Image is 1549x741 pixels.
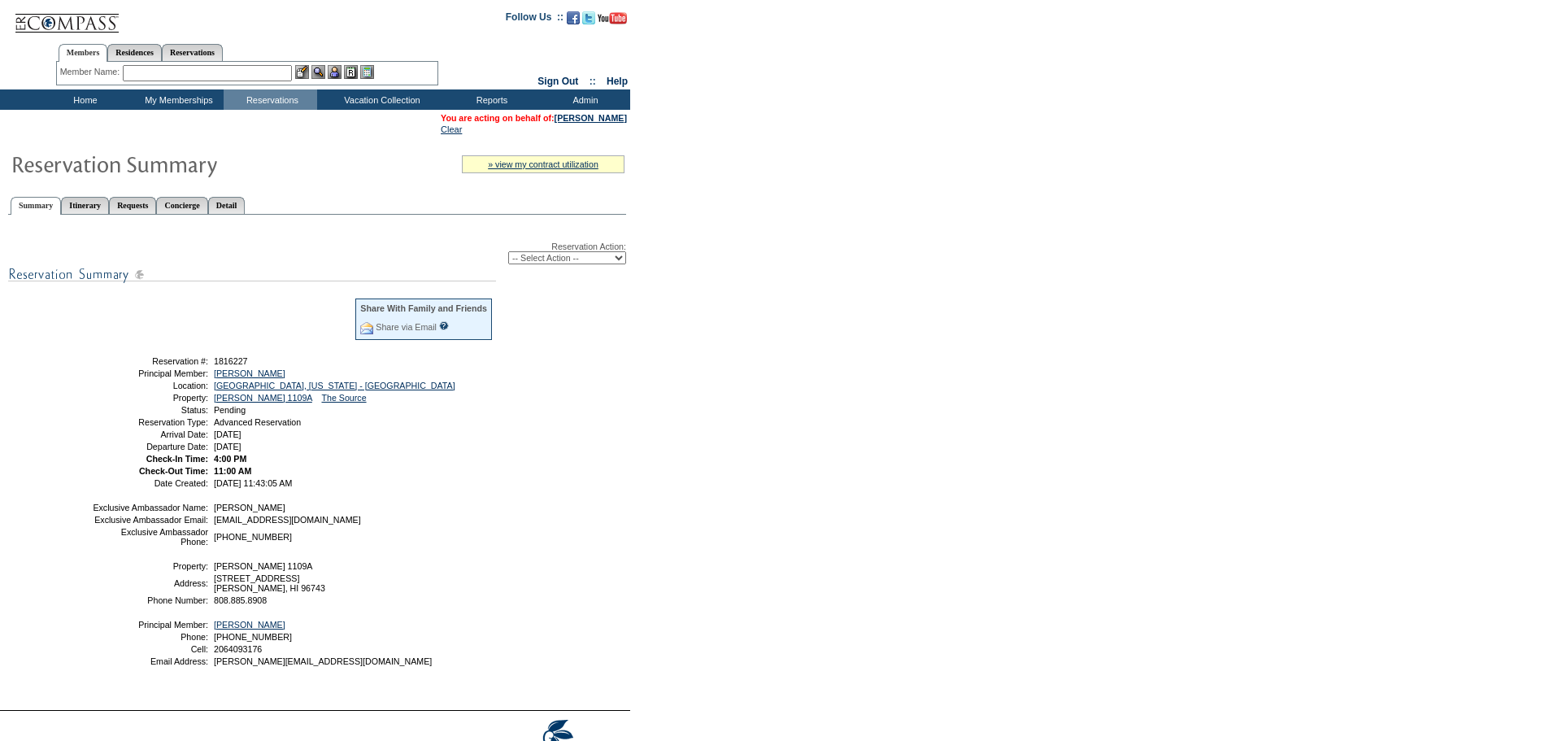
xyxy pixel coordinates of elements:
[37,89,130,110] td: Home
[321,393,366,403] a: The Source
[214,466,251,476] span: 11:00 AM
[208,197,246,214] a: Detail
[439,321,449,330] input: What is this?
[92,417,208,427] td: Reservation Type:
[376,322,437,332] a: Share via Email
[92,632,208,642] td: Phone:
[214,429,241,439] span: [DATE]
[92,393,208,403] td: Property:
[295,65,309,79] img: b_edit.gif
[224,89,317,110] td: Reservations
[360,65,374,79] img: b_calculator.gif
[441,124,462,134] a: Clear
[443,89,537,110] td: Reports
[92,527,208,547] td: Exclusive Ambassador Phone:
[11,147,336,180] img: Reservaton Summary
[214,478,292,488] span: [DATE] 11:43:05 AM
[441,113,627,123] span: You are acting on behalf of:
[488,159,598,169] a: » view my contract utilization
[311,65,325,79] img: View
[92,381,208,390] td: Location:
[61,197,109,214] a: Itinerary
[360,303,487,313] div: Share With Family and Friends
[146,454,208,464] strong: Check-In Time:
[107,44,162,61] a: Residences
[607,76,628,87] a: Help
[214,454,246,464] span: 4:00 PM
[214,356,248,366] span: 1816227
[92,620,208,630] td: Principal Member:
[567,16,580,26] a: Become our fan on Facebook
[582,16,595,26] a: Follow us on Twitter
[582,11,595,24] img: Follow us on Twitter
[214,393,312,403] a: [PERSON_NAME] 1109A
[92,368,208,378] td: Principal Member:
[92,644,208,654] td: Cell:
[92,429,208,439] td: Arrival Date:
[214,417,301,427] span: Advanced Reservation
[92,478,208,488] td: Date Created:
[506,10,563,29] td: Follow Us ::
[537,76,578,87] a: Sign Out
[214,620,285,630] a: [PERSON_NAME]
[214,561,312,571] span: [PERSON_NAME] 1109A
[214,595,267,605] span: 808.885.8908
[8,242,626,264] div: Reservation Action:
[92,442,208,451] td: Departure Date:
[555,113,627,123] a: [PERSON_NAME]
[8,264,496,285] img: subTtlResSummary.gif
[92,595,208,605] td: Phone Number:
[92,515,208,525] td: Exclusive Ambassador Email:
[214,442,241,451] span: [DATE]
[214,656,432,666] span: [PERSON_NAME][EMAIL_ADDRESS][DOMAIN_NAME]
[60,65,123,79] div: Member Name:
[162,44,223,61] a: Reservations
[92,405,208,415] td: Status:
[156,197,207,214] a: Concierge
[537,89,630,110] td: Admin
[11,197,61,215] a: Summary
[214,381,455,390] a: [GEOGRAPHIC_DATA], [US_STATE] - [GEOGRAPHIC_DATA]
[214,515,361,525] span: [EMAIL_ADDRESS][DOMAIN_NAME]
[139,466,208,476] strong: Check-Out Time:
[214,405,246,415] span: Pending
[59,44,108,62] a: Members
[214,532,292,542] span: [PHONE_NUMBER]
[214,632,292,642] span: [PHONE_NUMBER]
[92,356,208,366] td: Reservation #:
[109,197,156,214] a: Requests
[214,368,285,378] a: [PERSON_NAME]
[130,89,224,110] td: My Memberships
[317,89,443,110] td: Vacation Collection
[567,11,580,24] img: Become our fan on Facebook
[214,644,262,654] span: 2064093176
[92,656,208,666] td: Email Address:
[214,573,325,593] span: [STREET_ADDRESS] [PERSON_NAME], HI 96743
[92,503,208,512] td: Exclusive Ambassador Name:
[214,503,285,512] span: [PERSON_NAME]
[598,16,627,26] a: Subscribe to our YouTube Channel
[328,65,342,79] img: Impersonate
[344,65,358,79] img: Reservations
[92,561,208,571] td: Property:
[92,573,208,593] td: Address:
[598,12,627,24] img: Subscribe to our YouTube Channel
[590,76,596,87] span: ::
